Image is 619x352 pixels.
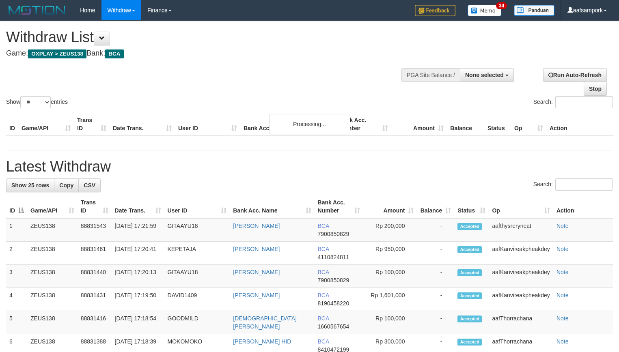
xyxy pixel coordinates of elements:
[363,311,417,334] td: Rp 100,000
[164,311,230,334] td: GOODMILD
[454,195,489,218] th: Status: activate to sort column ascending
[511,113,546,136] th: Op
[556,338,569,345] a: Note
[318,231,349,237] span: Copy 7900850829 to clipboard
[112,288,164,311] td: [DATE] 17:19:50
[164,195,230,218] th: User ID: activate to sort column ascending
[112,311,164,334] td: [DATE] 17:18:54
[175,113,240,136] th: User ID
[28,49,86,58] span: OXPLAY > ZEUS138
[78,218,112,242] td: 88831543
[489,242,553,265] td: aafKanvireakpheakdey
[315,195,363,218] th: Bank Acc. Number: activate to sort column ascending
[318,292,329,298] span: BCA
[417,195,454,218] th: Balance: activate to sort column ascending
[457,246,482,253] span: Accepted
[318,277,349,283] span: Copy 7900850829 to clipboard
[533,178,613,191] label: Search:
[468,5,502,16] img: Button%20Memo.svg
[6,4,68,16] img: MOTION_logo.png
[164,242,230,265] td: KEPETAJA
[514,5,554,16] img: panduan.png
[230,195,314,218] th: Bank Acc. Name: activate to sort column ascending
[78,242,112,265] td: 88831461
[415,5,455,16] img: Feedback.jpg
[6,29,405,45] h1: Withdraw List
[318,323,349,330] span: Copy 1660567654 to clipboard
[363,242,417,265] td: Rp 950,000
[363,218,417,242] td: Rp 200,000
[553,195,613,218] th: Action
[78,265,112,288] td: 88831440
[391,113,447,136] th: Amount
[27,288,78,311] td: ZEUS138
[363,265,417,288] td: Rp 100,000
[489,195,553,218] th: Op: activate to sort column ascending
[555,178,613,191] input: Search:
[233,338,291,345] a: [PERSON_NAME] HID
[6,49,405,58] h4: Game: Bank:
[112,218,164,242] td: [DATE] 17:21:59
[363,288,417,311] td: Rp 1,601,000
[74,113,110,136] th: Trans ID
[363,195,417,218] th: Amount: activate to sort column ascending
[460,68,514,82] button: None selected
[105,49,123,58] span: BCA
[78,178,101,192] a: CSV
[417,242,454,265] td: -
[318,223,329,229] span: BCA
[6,265,27,288] td: 3
[318,254,349,260] span: Copy 4110824811 to clipboard
[27,242,78,265] td: ZEUS138
[556,315,569,322] a: Note
[112,242,164,265] td: [DATE] 17:20:41
[457,269,482,276] span: Accepted
[457,292,482,299] span: Accepted
[447,113,484,136] th: Balance
[6,288,27,311] td: 4
[78,195,112,218] th: Trans ID: activate to sort column ascending
[6,311,27,334] td: 5
[20,96,51,108] select: Showentries
[112,265,164,288] td: [DATE] 17:20:13
[533,96,613,108] label: Search:
[556,292,569,298] a: Note
[59,182,73,189] span: Copy
[318,269,329,275] span: BCA
[401,68,460,82] div: PGA Site Balance /
[112,195,164,218] th: Date Trans.: activate to sort column ascending
[496,2,507,9] span: 34
[6,159,613,175] h1: Latest Withdraw
[6,113,18,136] th: ID
[556,223,569,229] a: Note
[489,311,553,334] td: aafThorrachana
[318,338,329,345] span: BCA
[78,311,112,334] td: 88831416
[6,195,27,218] th: ID: activate to sort column descending
[556,246,569,252] a: Note
[233,246,280,252] a: [PERSON_NAME]
[546,113,613,136] th: Action
[6,218,27,242] td: 1
[269,114,350,134] div: Processing...
[318,300,349,307] span: Copy 8190458220 to clipboard
[584,82,607,96] a: Stop
[417,218,454,242] td: -
[489,288,553,311] td: aafKanvireakpheakdey
[240,113,336,136] th: Bank Acc. Name
[164,218,230,242] td: GITAAYU18
[417,265,454,288] td: -
[164,265,230,288] td: GITAAYU18
[27,265,78,288] td: ZEUS138
[6,242,27,265] td: 2
[417,311,454,334] td: -
[27,195,78,218] th: Game/API: activate to sort column ascending
[78,288,112,311] td: 88831431
[457,223,482,230] span: Accepted
[233,223,280,229] a: [PERSON_NAME]
[6,96,68,108] label: Show entries
[27,218,78,242] td: ZEUS138
[54,178,79,192] a: Copy
[18,113,74,136] th: Game/API
[555,96,613,108] input: Search:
